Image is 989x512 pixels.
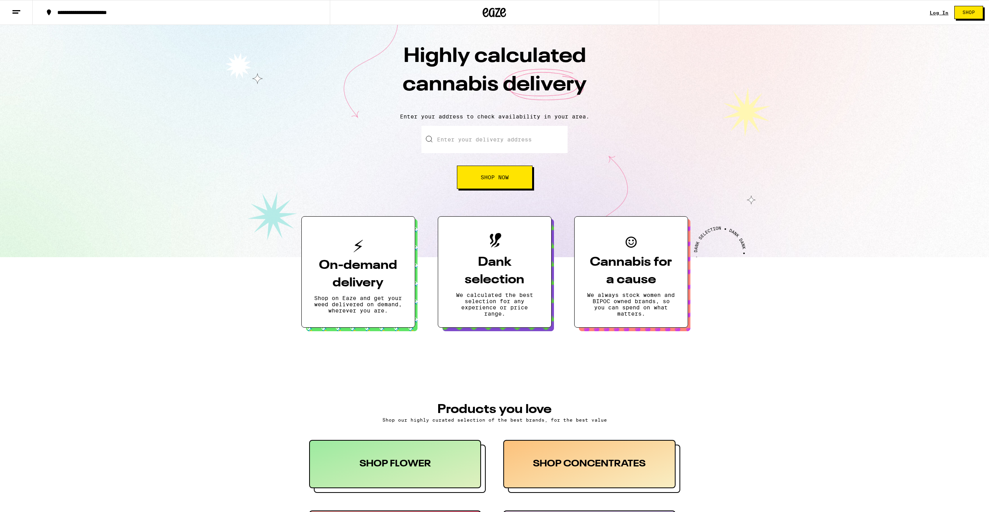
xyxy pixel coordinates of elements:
p: Shop our highly curated selection of the best brands, for the best value [309,417,680,422]
a: Log In [930,10,948,15]
button: Cannabis for a causeWe always stock women and BIPOC owned brands, so you can spend on what matters. [574,216,688,328]
button: Shop Now [457,166,533,189]
a: Shop [948,6,989,19]
h1: Highly calculated cannabis delivery [358,42,631,107]
p: We calculated the best selection for any experience or price range. [451,292,539,317]
h3: On-demand delivery [314,257,402,292]
button: SHOP FLOWER [309,440,486,493]
h3: Cannabis for a cause [587,254,675,289]
p: Shop on Eaze and get your weed delivered on demand, wherever you are. [314,295,402,314]
h3: PRODUCTS YOU LOVE [309,403,680,416]
h3: Dank selection [451,254,539,289]
p: We always stock women and BIPOC owned brands, so you can spend on what matters. [587,292,675,317]
p: Enter your address to check availability in your area. [8,113,981,120]
span: Shop Now [481,175,509,180]
button: Shop [954,6,983,19]
button: On-demand deliveryShop on Eaze and get your weed delivered on demand, wherever you are. [301,216,415,328]
button: Dank selectionWe calculated the best selection for any experience or price range. [438,216,552,328]
div: SHOP FLOWER [309,440,481,488]
input: Enter your delivery address [421,126,568,153]
div: SHOP CONCENTRATES [503,440,676,488]
button: SHOP CONCENTRATES [503,440,680,493]
span: Shop [962,10,975,15]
